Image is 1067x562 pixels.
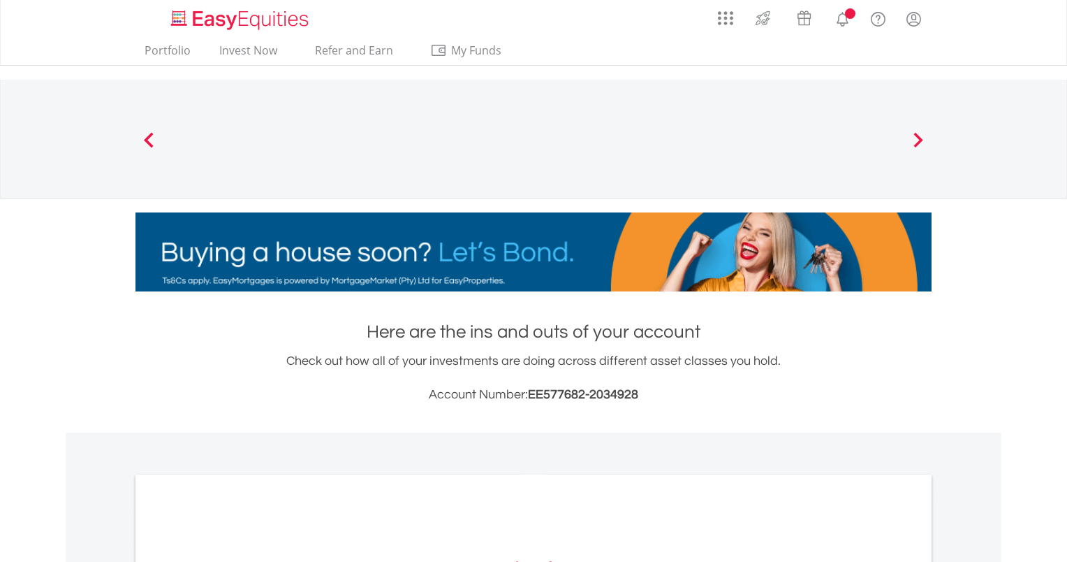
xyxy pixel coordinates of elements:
a: Notifications [825,3,860,31]
a: Portfolio [139,43,196,65]
a: AppsGrid [709,3,742,26]
img: EasyMortage Promotion Banner [135,212,932,291]
a: Invest Now [214,43,283,65]
a: FAQ's and Support [860,3,896,31]
h1: Here are the ins and outs of your account [135,319,932,345]
img: grid-menu-icon.svg [718,10,733,26]
img: vouchers-v2.svg [793,7,816,29]
img: EasyEquities_Logo.png [168,8,314,31]
img: thrive-v2.svg [751,7,774,29]
a: My Profile [896,3,932,34]
div: Check out how all of your investments are doing across different asset classes you hold. [135,352,932,405]
a: Vouchers [783,3,825,29]
h3: Account Number: [135,385,932,405]
span: Refer and Earn [315,43,393,58]
span: My Funds [430,41,522,59]
a: Refer and Earn [300,43,407,65]
a: Home page [165,3,314,31]
span: EE577682-2034928 [528,388,638,401]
